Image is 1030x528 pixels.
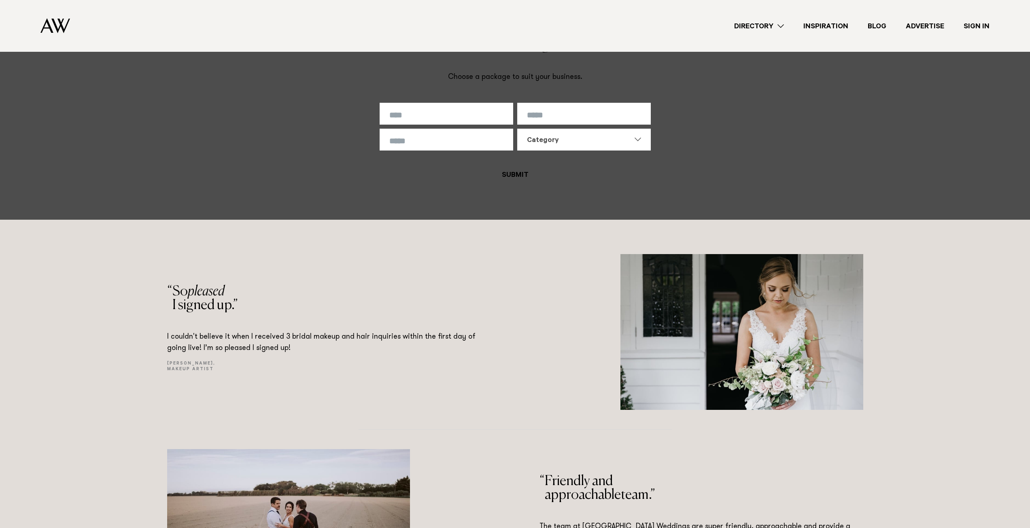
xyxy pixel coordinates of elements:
[896,21,954,32] a: Advertise
[167,361,491,373] p: [PERSON_NAME], Makeup artist
[621,488,649,502] span: team
[188,285,225,299] span: pleased
[380,72,651,83] p: Choose a package to suit your business.
[794,21,858,32] a: Inspiration
[545,475,863,502] h3: Friendly and approachable .
[492,163,538,185] button: SUBMIT
[620,254,863,410] img: aw-zoe-testimonial.jpg
[167,332,491,354] p: I couldn't believe it when I received 3 bridal makeup and hair inquiries within the first day of ...
[724,21,794,32] a: Directory
[40,18,70,33] img: Auckland Weddings Logo
[858,21,896,32] a: Blog
[527,136,631,146] div: Category
[954,21,999,32] a: Sign In
[172,285,491,312] h3: So I signed up.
